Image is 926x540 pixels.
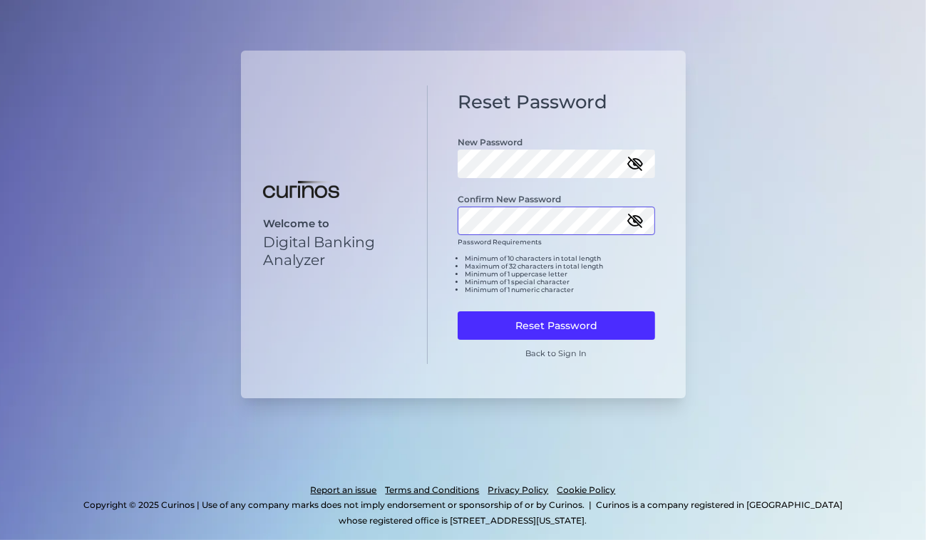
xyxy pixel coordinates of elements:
a: Privacy Policy [488,482,549,498]
li: Maximum of 32 characters in total length [465,262,655,270]
p: Digital Banking Analyzer [263,233,414,269]
a: Report an issue [311,482,377,498]
li: Minimum of 1 uppercase letter [465,270,655,278]
li: Minimum of 1 special character [465,278,655,286]
button: Reset Password [458,311,655,340]
li: Minimum of 10 characters in total length [465,254,655,262]
a: Back to Sign In [525,348,587,358]
h1: Reset Password [458,91,655,113]
img: Digital Banking Analyzer [263,181,339,198]
p: Copyright © 2025 Curinos | Use of any company marks does not imply endorsement or sponsorship of ... [83,499,585,510]
a: Cookie Policy [557,482,616,498]
a: Terms and Conditions [386,482,480,498]
li: Minimum of 1 numeric character [465,286,655,294]
label: Confirm New Password [458,194,561,204]
div: Password Requirements [458,238,655,305]
p: Welcome to [263,217,414,230]
label: New Password [458,137,523,147]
